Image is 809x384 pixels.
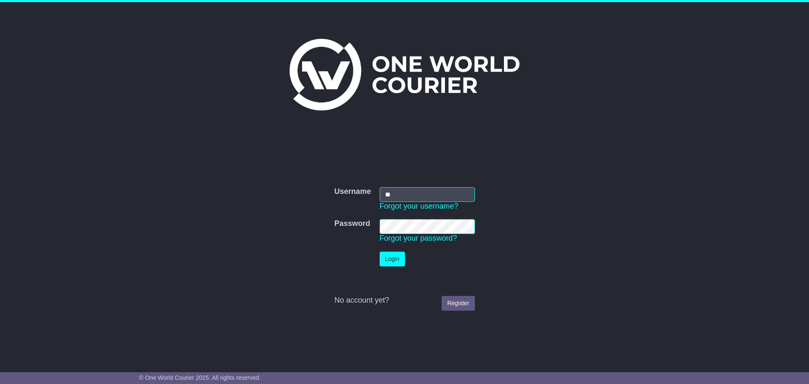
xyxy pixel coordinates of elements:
label: Password [334,219,370,228]
img: One World [289,39,520,110]
span: © One World Courier 2025. All rights reserved. [139,374,261,381]
button: Login [380,252,405,266]
a: Forgot your password? [380,234,457,242]
a: Register [442,296,474,311]
label: Username [334,187,371,196]
div: No account yet? [334,296,474,305]
a: Forgot your username? [380,202,458,210]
